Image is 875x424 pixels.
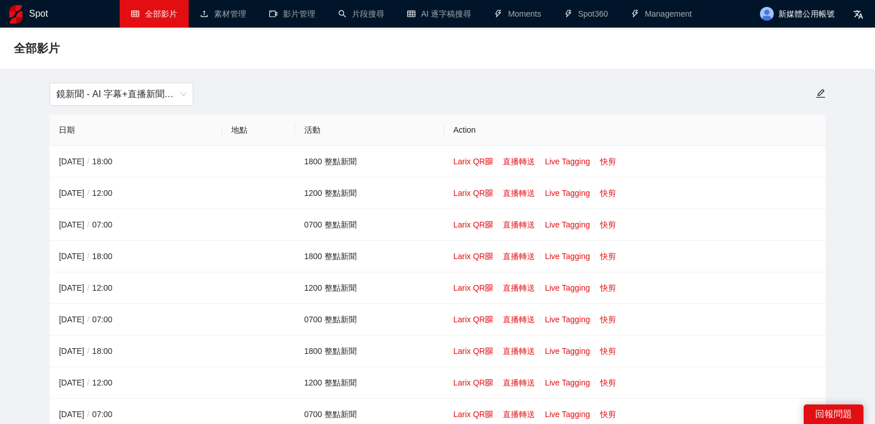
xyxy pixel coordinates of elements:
a: 快剪 [600,315,616,324]
a: 直播轉送 [503,220,535,229]
span: qrcode [485,410,493,418]
span: / [84,252,92,261]
a: Live Tagging [545,283,590,292]
a: Larix QR [453,283,493,292]
span: qrcode [485,347,493,355]
a: 直播轉送 [503,378,535,387]
span: qrcode [485,252,493,260]
a: Live Tagging [545,157,590,166]
span: qrcode [485,157,493,165]
td: 1200 整點新聞 [295,367,444,399]
td: [DATE] 18:00 [49,336,222,367]
a: 快剪 [600,346,616,356]
td: 0700 整點新聞 [295,209,444,241]
a: Live Tagging [545,346,590,356]
a: 快剪 [600,378,616,387]
td: [DATE] 12:00 [49,272,222,304]
td: 1800 整點新聞 [295,336,444,367]
a: 直播轉送 [503,315,535,324]
a: Live Tagging [545,220,590,229]
span: / [84,283,92,292]
a: 快剪 [600,157,616,166]
div: 回報問題 [804,404,863,424]
a: Live Tagging [545,188,590,198]
a: thunderboltManagement [631,9,692,18]
a: 快剪 [600,252,616,261]
a: 直播轉送 [503,410,535,419]
span: qrcode [485,315,493,323]
a: video-camera影片管理 [269,9,315,18]
span: / [84,220,92,229]
a: Larix QR [453,346,493,356]
span: table [131,10,139,18]
a: 快剪 [600,188,616,198]
td: 1200 整點新聞 [295,272,444,304]
span: qrcode [485,221,493,229]
span: edit [816,88,826,98]
td: [DATE] 18:00 [49,241,222,272]
td: 1800 整點新聞 [295,241,444,272]
a: Larix QR [453,220,493,229]
td: [DATE] 12:00 [49,367,222,399]
td: 1200 整點新聞 [295,178,444,209]
a: tableAI 逐字稿搜尋 [407,9,471,18]
a: Larix QR [453,157,493,166]
span: / [84,410,92,419]
span: qrcode [485,189,493,197]
a: 直播轉送 [503,283,535,292]
th: 地點 [222,114,295,146]
a: 快剪 [600,220,616,229]
a: upload素材管理 [200,9,246,18]
span: / [84,315,92,324]
a: Live Tagging [545,252,590,261]
td: 0700 整點新聞 [295,304,444,336]
a: Larix QR [453,378,493,387]
th: Action [444,114,826,146]
a: Larix QR [453,410,493,419]
a: Larix QR [453,188,493,198]
th: 日期 [49,114,222,146]
span: qrcode [485,284,493,292]
a: Live Tagging [545,410,590,419]
td: 1800 整點新聞 [295,146,444,178]
span: qrcode [485,379,493,387]
a: Live Tagging [545,315,590,324]
a: 直播轉送 [503,346,535,356]
span: / [84,157,92,166]
td: [DATE] 07:00 [49,304,222,336]
td: [DATE] 12:00 [49,178,222,209]
a: Live Tagging [545,378,590,387]
a: 直播轉送 [503,252,535,261]
span: 全部影片 [145,9,177,18]
span: 鏡新聞 - AI 字幕+直播新聞（2025-2027） [56,83,186,105]
span: / [84,188,92,198]
a: Larix QR [453,252,493,261]
a: Larix QR [453,315,493,324]
a: thunderboltMoments [494,9,541,18]
a: 快剪 [600,283,616,292]
img: logo [9,5,22,24]
a: 直播轉送 [503,188,535,198]
span: / [84,346,92,356]
td: [DATE] 18:00 [49,146,222,178]
img: avatar [760,7,774,21]
a: 快剪 [600,410,616,419]
a: thunderboltSpot360 [564,9,608,18]
a: 直播轉送 [503,157,535,166]
span: / [84,378,92,387]
a: search片段搜尋 [338,9,384,18]
span: 全部影片 [14,39,60,57]
th: 活動 [295,114,444,146]
td: [DATE] 07:00 [49,209,222,241]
